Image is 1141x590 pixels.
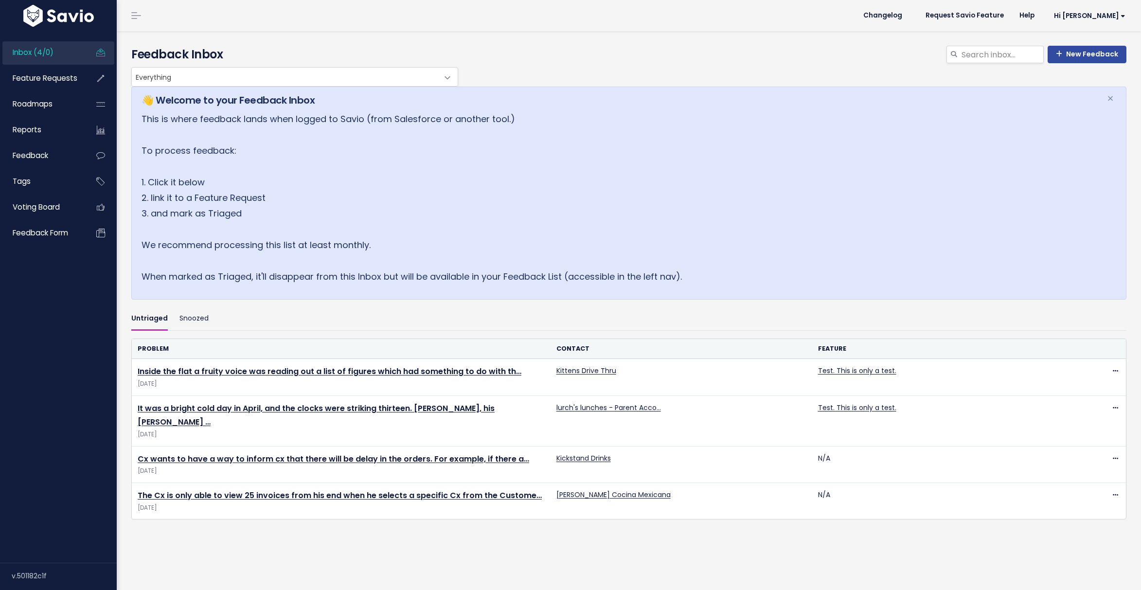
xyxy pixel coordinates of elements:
td: N/A [812,446,1074,483]
a: Test. This is only a test. [818,403,896,412]
span: Roadmaps [13,99,53,109]
span: Feature Requests [13,73,77,83]
a: Kickstand Drinks [556,453,611,463]
span: Everything [131,67,458,87]
a: Kittens Drive Thru [556,366,616,375]
span: [DATE] [138,429,545,440]
span: Changelog [863,12,902,19]
a: Voting Board [2,196,81,218]
a: Request Savio Feature [918,8,1012,23]
th: Contact [551,339,812,359]
span: Voting Board [13,202,60,212]
h4: Feedback Inbox [131,46,1126,63]
input: Search inbox... [961,46,1044,63]
a: Feedback form [2,222,81,244]
a: New Feedback [1048,46,1126,63]
a: Test. This is only a test. [818,366,896,375]
a: Tags [2,170,81,193]
a: Reports [2,119,81,141]
a: Inbox (4/0) [2,41,81,64]
div: v.501182c1f [12,563,117,589]
img: logo-white.9d6f32f41409.svg [21,5,96,27]
span: [DATE] [138,503,545,513]
a: lurch's lunches - Parent Acco… [556,403,661,412]
p: This is where feedback lands when logged to Savio (from Salesforce or another tool.) To process f... [142,111,1095,285]
a: The Cx is only able to view 25 invoices from his end when he selects a specific Cx from the Custome… [138,490,542,501]
span: Feedback [13,150,48,161]
span: Inbox (4/0) [13,47,53,57]
a: Untriaged [131,307,168,330]
th: Problem [132,339,551,359]
span: [DATE] [138,466,545,476]
a: Feedback [2,144,81,167]
ul: Filter feature requests [131,307,1126,330]
a: Cx wants to have a way to inform cx that there will be delay in the orders. For example, if there a… [138,453,529,465]
span: × [1107,90,1114,107]
a: Help [1012,8,1042,23]
span: Everything [132,68,438,86]
a: Inside the flat a fruity voice was reading out a list of figures which had something to do with th… [138,366,521,377]
a: Hi [PERSON_NAME] [1042,8,1133,23]
button: Close [1097,87,1123,110]
a: [PERSON_NAME] Cocina Mexicana [556,490,671,500]
th: Feature [812,339,1074,359]
a: It was a bright cold day in April, and the clocks were striking thirteen. [PERSON_NAME], his [PER... [138,403,495,428]
span: Hi [PERSON_NAME] [1054,12,1125,19]
span: [DATE] [138,379,545,389]
a: Feature Requests [2,67,81,89]
h5: 👋 Welcome to your Feedback Inbox [142,93,1095,107]
td: N/A [812,483,1074,519]
a: Snoozed [179,307,209,330]
span: Tags [13,176,31,186]
span: Reports [13,125,41,135]
a: Roadmaps [2,93,81,115]
span: Feedback form [13,228,68,238]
